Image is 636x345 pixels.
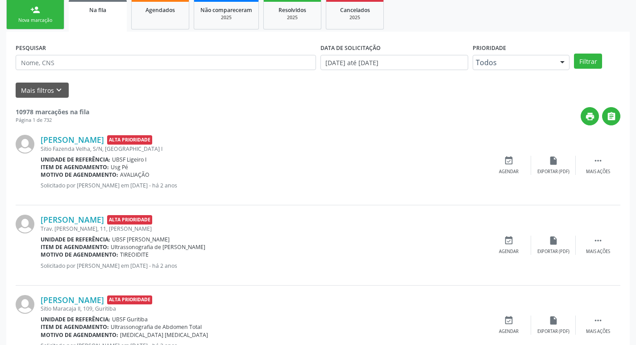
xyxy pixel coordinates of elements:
label: Prioridade [473,41,506,55]
div: Nova marcação [13,17,58,24]
span: Usg Pé [111,163,128,171]
b: Unidade de referência: [41,156,110,163]
i: insert_drive_file [549,156,558,166]
img: img [16,135,34,154]
div: Agendar [499,328,519,335]
strong: 10978 marcações na fila [16,108,89,116]
span: Alta Prioridade [107,135,152,145]
div: person_add [30,5,40,15]
div: 2025 [200,14,252,21]
button: Filtrar [574,54,602,69]
div: Agendar [499,249,519,255]
img: img [16,215,34,233]
a: [PERSON_NAME] [41,215,104,224]
a: [PERSON_NAME] [41,295,104,305]
button: print [581,107,599,125]
div: Exportar (PDF) [537,169,569,175]
b: Item de agendamento: [41,163,109,171]
span: Todos [476,58,552,67]
b: Item de agendamento: [41,323,109,331]
i: insert_drive_file [549,236,558,245]
span: TIREOIDITE [120,251,149,258]
div: 2025 [270,14,315,21]
span: UBSF Ligeiro I [112,156,146,163]
i:  [593,236,603,245]
span: Alta Prioridade [107,215,152,224]
span: Agendados [145,6,175,14]
i: keyboard_arrow_down [54,85,64,95]
div: Sitio Fazenda Velha, S/N, [GEOGRAPHIC_DATA] I [41,145,486,153]
i: print [585,112,595,121]
span: UBSF Guritiba [112,316,148,323]
input: Nome, CNS [16,55,316,70]
b: Motivo de agendamento: [41,331,118,339]
i:  [593,316,603,325]
span: Não compareceram [200,6,252,14]
div: Mais ações [586,328,610,335]
span: Ultrassonografia de Abdomen Total [111,323,202,331]
span: Resolvidos [279,6,306,14]
span: AVALIAÇÃO [120,171,150,179]
b: Unidade de referência: [41,236,110,243]
i: event_available [504,236,514,245]
div: Agendar [499,169,519,175]
span: Alta Prioridade [107,295,152,305]
div: Exportar (PDF) [537,249,569,255]
div: Sitio Maracaja II, 109, Guritiba [41,305,486,312]
div: Trav. [PERSON_NAME], 11, [PERSON_NAME] [41,225,486,233]
p: Solicitado por [PERSON_NAME] em [DATE] - há 2 anos [41,262,486,270]
span: Na fila [89,6,106,14]
span: UBSF [PERSON_NAME] [112,236,170,243]
span: Ultrassonografia de [PERSON_NAME] [111,243,205,251]
div: Exportar (PDF) [537,328,569,335]
b: Motivo de agendamento: [41,251,118,258]
a: [PERSON_NAME] [41,135,104,145]
i:  [607,112,616,121]
i: event_available [504,156,514,166]
button: Mais filtroskeyboard_arrow_down [16,83,69,98]
img: img [16,295,34,314]
label: DATA DE SOLICITAÇÃO [320,41,381,55]
button:  [602,107,620,125]
input: Selecione um intervalo [320,55,468,70]
i:  [593,156,603,166]
i: insert_drive_file [549,316,558,325]
div: Mais ações [586,169,610,175]
i: event_available [504,316,514,325]
label: PESQUISAR [16,41,46,55]
b: Item de agendamento: [41,243,109,251]
div: Mais ações [586,249,610,255]
b: Motivo de agendamento: [41,171,118,179]
b: Unidade de referência: [41,316,110,323]
span: Cancelados [340,6,370,14]
p: Solicitado por [PERSON_NAME] em [DATE] - há 2 anos [41,182,486,189]
span: [MEDICAL_DATA] [MEDICAL_DATA] [120,331,208,339]
div: 2025 [333,14,377,21]
div: Página 1 de 732 [16,116,89,124]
